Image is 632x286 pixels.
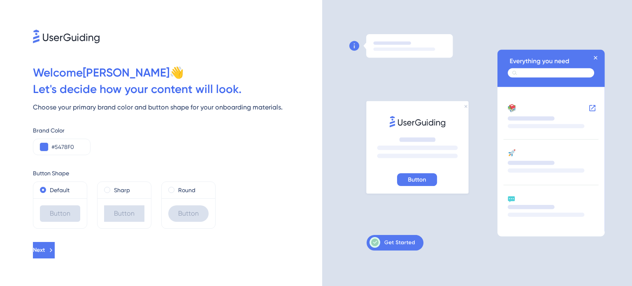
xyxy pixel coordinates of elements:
div: Brand Color [33,126,322,135]
div: Welcome [PERSON_NAME] 👋 [33,65,322,81]
div: Choose your primary brand color and button shape for your onboarding materials. [33,102,322,112]
button: Next [33,242,55,258]
label: Default [50,185,70,195]
div: Let ' s decide how your content will look. [33,81,322,98]
label: Sharp [114,185,130,195]
span: Next [33,245,45,255]
div: Button [104,205,144,222]
div: Button Shape [33,168,322,178]
label: Round [178,185,195,195]
div: Button [168,205,209,222]
div: Button [40,205,80,222]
